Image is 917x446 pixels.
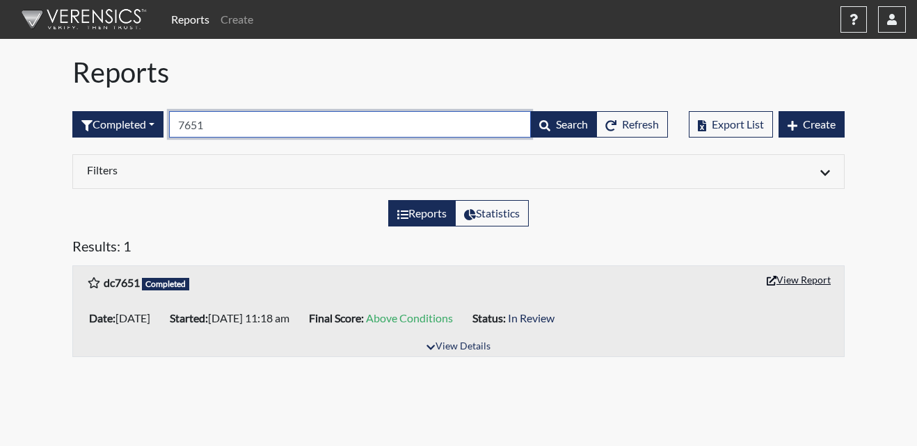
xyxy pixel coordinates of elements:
span: Export List [712,117,764,131]
a: Create [215,6,259,33]
h6: Filters [87,163,448,176]
button: Export List [689,111,773,138]
span: Above Conditions [366,311,453,324]
button: View Report [760,269,837,290]
button: Completed [72,111,164,138]
h1: Reports [72,56,845,89]
span: Create [803,117,836,131]
span: In Review [508,311,555,324]
a: Reports [166,6,215,33]
label: View statistics about completed interviews [455,200,529,226]
li: [DATE] 11:18 am [164,307,303,329]
b: Started: [170,311,208,324]
b: Status: [472,311,506,324]
button: Create [779,111,845,138]
span: Search [556,117,588,131]
button: Search [530,111,597,138]
label: View the list of reports [388,200,456,226]
b: dc7651 [104,276,140,289]
div: Filter by interview status [72,111,164,138]
button: Refresh [596,111,668,138]
span: Refresh [622,117,659,131]
li: [DATE] [83,307,164,329]
div: Click to expand/collapse filters [77,163,840,180]
h5: Results: 1 [72,238,845,260]
b: Date: [89,311,115,324]
span: Completed [142,278,189,290]
button: View Details [420,338,496,356]
b: Final Score: [309,311,364,324]
input: Search by Registration ID, Interview Number, or Investigation Name. [169,111,531,138]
